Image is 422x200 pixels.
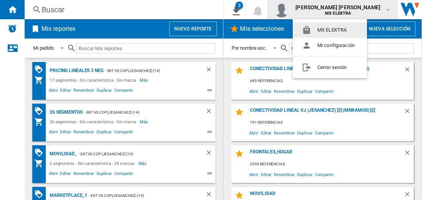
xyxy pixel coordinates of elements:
[293,38,367,53] button: Mi configuración
[293,60,367,75] button: Cerrar sesión
[293,22,367,38] button: MX ELEKTRA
